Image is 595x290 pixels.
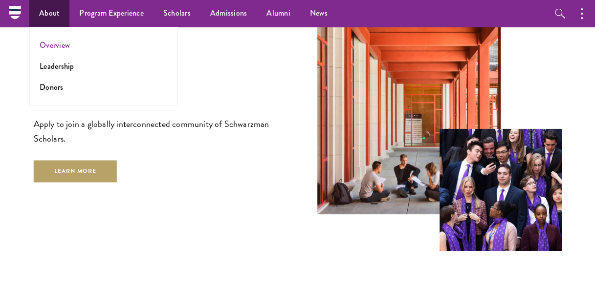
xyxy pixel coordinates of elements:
a: Leadership [40,61,74,72]
a: Learn More [34,161,117,183]
a: Donors [40,82,64,93]
h2: Admissions [34,88,278,109]
a: Overview [40,40,70,51]
p: Apply to join a globally interconnected community of Schwarzman Scholars. [34,117,278,146]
